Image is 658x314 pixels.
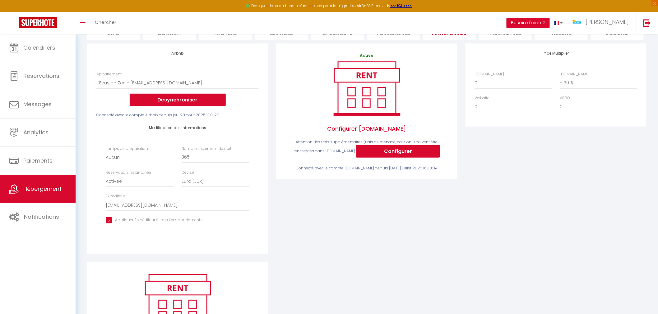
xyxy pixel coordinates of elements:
button: Configurer [356,145,440,158]
span: Analytics [23,128,49,136]
img: Super Booking [19,17,57,28]
h4: Price Multiplier [475,51,637,56]
span: Chercher [95,19,116,25]
label: Nombre maximum de nuit [182,146,231,152]
label: Website [475,95,490,101]
span: Hébergement [23,185,62,193]
button: Besoin d'aide ? [507,18,550,28]
label: Expéditeur [106,193,125,199]
label: Temps de préparation [106,146,148,152]
span: Notifications [24,213,59,221]
label: VRBO [560,95,570,101]
span: [PERSON_NAME] [586,18,629,26]
div: Connecté avec le compte [DOMAIN_NAME] depuis [DATE] juillet 2025 16:38:04 [285,165,448,171]
label: [DOMAIN_NAME] [560,71,590,77]
div: Connecté avec le compte Airbnb depuis jeu. 28 août 2025 13:01:22 [96,112,259,118]
span: Réservations [23,72,59,80]
span: Messages [23,100,52,108]
button: Desynchroniser [130,94,226,106]
img: ... [572,18,582,26]
img: rent.png [327,59,406,118]
label: Devise [182,170,194,176]
a: >>> ICI <<<< [391,3,412,8]
label: Appartement [96,71,122,77]
img: logout [643,19,651,27]
a: Chercher [90,12,121,34]
label: [DOMAIN_NAME] [475,71,504,77]
span: Paiements [23,157,53,164]
span: Attention : les frais supplémentaires (frais de ménage, caution...) doivent être renseignés dans ... [294,139,438,154]
h4: Modification des informations [106,126,249,130]
h4: Airbnb [96,51,259,56]
span: Calendriers [23,44,55,52]
label: Réservation instantanée [106,170,151,176]
span: Configurer [DOMAIN_NAME] [285,118,448,139]
p: Activé [285,53,448,59]
a: ... [PERSON_NAME] [568,12,637,34]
